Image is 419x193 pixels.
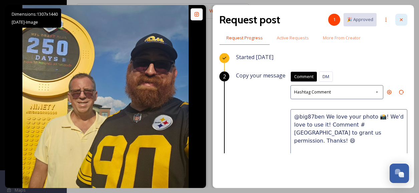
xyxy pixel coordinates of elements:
button: Open Chat [390,164,409,183]
span: Started [DATE] [236,53,273,61]
span: 1 [333,16,336,23]
span: Comment [294,73,313,80]
textarea: @big87ben We love your photo 📸! We'd love to use it! Comment #[GEOGRAPHIC_DATA] to grant us permi... [290,109,407,165]
span: [DATE] - Image [12,19,38,25]
span: More From Creator [323,35,361,41]
span: Hashtag Comment [294,89,331,95]
span: Request Progress [226,35,263,41]
img: visitpittsburgh #2026NFLDraft I'm clocking in to the 2026 NFL Draft steelers. I'm nominating nate... [22,5,188,188]
span: Dimensions: 1307 x 1440 [12,11,58,17]
span: Copy your message [236,71,285,79]
button: 🎉 Approved [344,13,377,26]
span: DM [323,73,329,80]
span: 2 [223,72,226,80]
h2: Request post [219,12,280,28]
span: Active Requests [277,35,309,41]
